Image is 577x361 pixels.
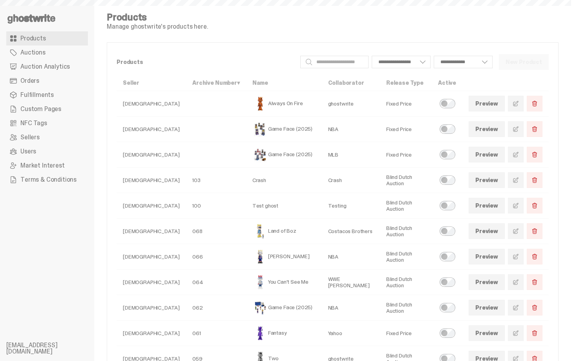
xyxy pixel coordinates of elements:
[117,270,186,295] td: [DEMOGRAPHIC_DATA]
[186,244,246,270] td: 066
[469,274,505,290] a: Preview
[527,223,542,239] button: Delete Product
[20,49,46,56] span: Auctions
[117,244,186,270] td: [DEMOGRAPHIC_DATA]
[380,168,432,193] td: Blind Dutch Auction
[380,270,432,295] td: Blind Dutch Auction
[246,142,322,168] td: Game Face (2025)
[246,244,322,270] td: [PERSON_NAME]
[107,24,208,30] p: Manage ghostwrite's products here.
[469,198,505,213] a: Preview
[246,321,322,346] td: Fantasy
[6,60,88,74] a: Auction Analytics
[6,31,88,46] a: Products
[438,79,456,86] a: Active
[6,144,88,159] a: Users
[20,106,61,112] span: Custom Pages
[246,270,322,295] td: You Can't See Me
[322,75,380,91] th: Collaborator
[20,120,47,126] span: NFC Tags
[380,295,432,321] td: Blind Dutch Auction
[6,159,88,173] a: Market Interest
[469,249,505,264] a: Preview
[380,75,432,91] th: Release Type
[322,168,380,193] td: Crash
[20,134,40,140] span: Sellers
[322,91,380,117] td: ghostwrite
[527,96,542,111] button: Delete Product
[527,198,542,213] button: Delete Product
[252,249,268,264] img: Eminem
[527,325,542,341] button: Delete Product
[186,168,246,193] td: 103
[322,244,380,270] td: NBA
[6,46,88,60] a: Auctions
[527,300,542,315] button: Delete Product
[469,223,505,239] a: Preview
[252,223,268,239] img: Land of Boz
[252,147,268,162] img: Game Face (2025)
[20,64,70,70] span: Auction Analytics
[322,142,380,168] td: MLB
[6,173,88,187] a: Terms & Conditions
[322,117,380,142] td: NBA
[186,321,246,346] td: 061
[20,148,36,155] span: Users
[527,121,542,137] button: Delete Product
[117,168,186,193] td: [DEMOGRAPHIC_DATA]
[380,244,432,270] td: Blind Dutch Auction
[380,91,432,117] td: Fixed Price
[246,117,322,142] td: Game Face (2025)
[246,75,322,91] th: Name
[322,270,380,295] td: WWE [PERSON_NAME]
[20,92,54,98] span: Fulfillments
[20,162,65,169] span: Market Interest
[117,117,186,142] td: [DEMOGRAPHIC_DATA]
[20,35,46,42] span: Products
[322,321,380,346] td: Yahoo
[20,177,77,183] span: Terms & Conditions
[6,88,88,102] a: Fulfillments
[186,295,246,321] td: 062
[252,300,268,315] img: Game Face (2025)
[252,96,268,111] img: Always On Fire
[20,78,39,84] span: Orders
[380,117,432,142] td: Fixed Price
[252,325,268,341] img: Fantasy
[322,193,380,219] td: Testing
[117,59,294,65] p: Products
[117,193,186,219] td: [DEMOGRAPHIC_DATA]
[527,274,542,290] button: Delete Product
[527,249,542,264] button: Delete Product
[246,193,322,219] td: Test ghost
[252,274,268,290] img: You Can't See Me
[469,147,505,162] a: Preview
[469,96,505,111] a: Preview
[252,121,268,137] img: Game Face (2025)
[186,270,246,295] td: 064
[380,142,432,168] td: Fixed Price
[380,321,432,346] td: Fixed Price
[117,321,186,346] td: [DEMOGRAPHIC_DATA]
[469,325,505,341] a: Preview
[117,91,186,117] td: [DEMOGRAPHIC_DATA]
[322,295,380,321] td: NBA
[469,300,505,315] a: Preview
[469,172,505,188] a: Preview
[117,75,186,91] th: Seller
[246,91,322,117] td: Always On Fire
[186,219,246,244] td: 068
[186,193,246,219] td: 100
[6,116,88,130] a: NFC Tags
[117,142,186,168] td: [DEMOGRAPHIC_DATA]
[527,147,542,162] button: Delete Product
[107,13,208,22] h4: Products
[246,295,322,321] td: Game Face (2025)
[6,130,88,144] a: Sellers
[380,193,432,219] td: Blind Dutch Auction
[380,219,432,244] td: Blind Dutch Auction
[6,74,88,88] a: Orders
[6,102,88,116] a: Custom Pages
[322,219,380,244] td: Costacos Brothers
[117,295,186,321] td: [DEMOGRAPHIC_DATA]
